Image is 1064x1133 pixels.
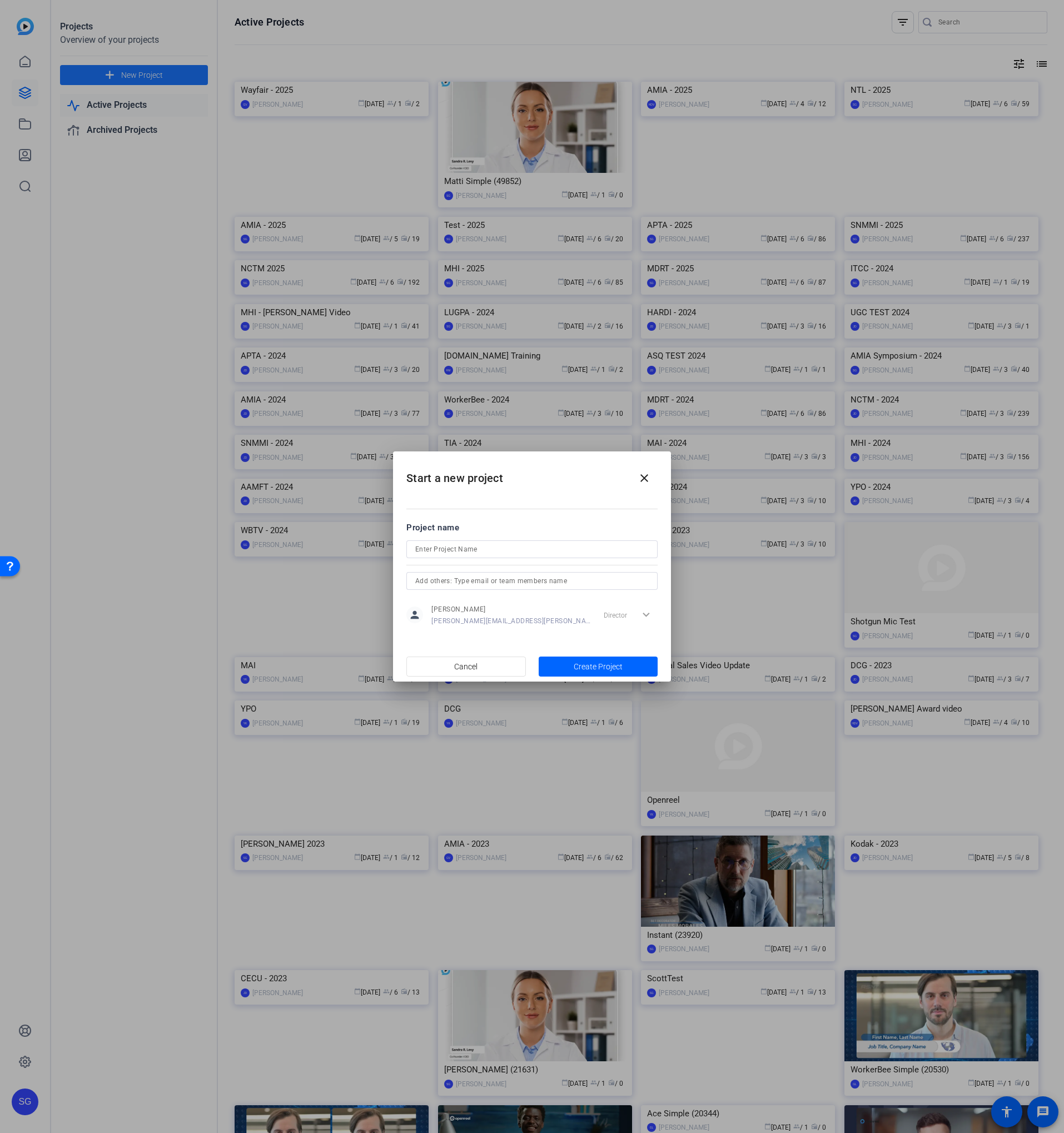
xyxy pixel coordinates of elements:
mat-icon: close [638,471,651,485]
input: Add others: Type email or team members name [415,574,649,588]
button: Create Project [539,657,658,677]
span: [PERSON_NAME] [431,605,591,614]
span: Create Project [574,661,623,673]
h2: Start a new project [393,451,671,496]
input: Enter Project Name [415,543,649,556]
span: [PERSON_NAME][EMAIL_ADDRESS][PERSON_NAME][DOMAIN_NAME] [431,617,591,625]
button: Cancel [406,657,526,677]
span: Cancel [454,656,478,677]
div: Project name [406,521,658,534]
mat-icon: person [406,607,423,623]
